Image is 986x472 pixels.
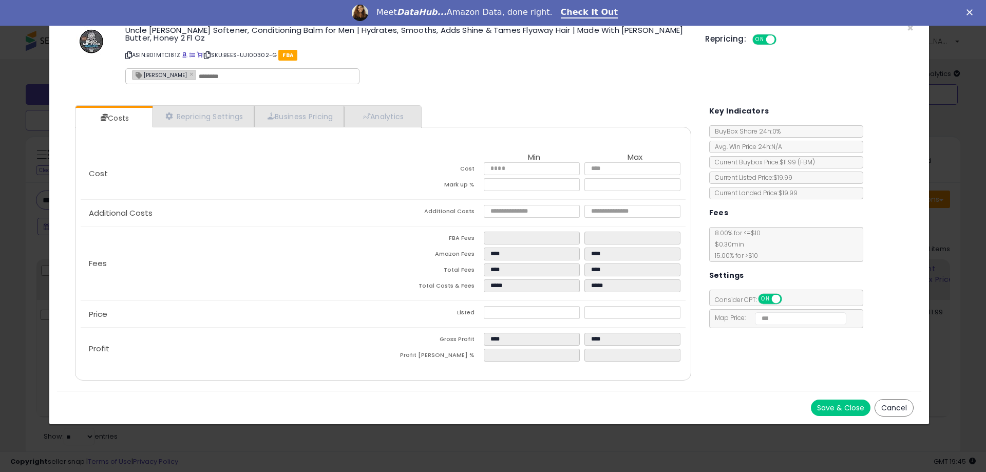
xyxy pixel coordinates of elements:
a: Your listing only [197,51,202,59]
h5: Fees [709,206,729,219]
td: Gross Profit [383,333,484,349]
th: Min [484,153,584,162]
span: × [907,21,914,35]
h5: Key Indicators [709,105,769,118]
img: 41r3pewo+RL._SL60_.jpg [76,26,107,57]
a: Repricing Settings [153,106,254,127]
td: Total Fees [383,263,484,279]
span: Current Buybox Price: [710,158,815,166]
span: 15.00 % for > $10 [710,251,758,260]
span: ( FBM ) [798,158,815,166]
h3: Uncle [PERSON_NAME] Softener, Conditioning Balm for Men | Hydrates, Smooths, Adds Shine & Tames F... [125,26,690,42]
p: Price [81,310,383,318]
td: Mark up % [383,178,484,194]
span: Map Price: [710,313,847,322]
td: Profit [PERSON_NAME] % [383,349,484,365]
a: Check It Out [561,7,618,18]
h5: Settings [709,269,744,282]
span: [PERSON_NAME] [132,70,187,79]
span: BuyBox Share 24h: 0% [710,127,781,136]
a: BuyBox page [182,51,187,59]
span: Consider CPT: [710,295,795,304]
td: FBA Fees [383,232,484,248]
button: Cancel [875,399,914,417]
span: Current Landed Price: $19.99 [710,188,798,197]
button: Save & Close [811,400,870,416]
td: Cost [383,162,484,178]
a: All offer listings [189,51,195,59]
span: $11.99 [780,158,815,166]
img: Profile image for Georgie [352,5,368,21]
span: OFF [775,35,791,44]
span: 8.00 % for <= $10 [710,229,761,260]
p: Additional Costs [81,209,383,217]
td: Listed [383,306,484,322]
div: Meet Amazon Data, done right. [376,7,553,17]
a: Business Pricing [254,106,344,127]
p: Cost [81,169,383,178]
span: Current Listed Price: $19.99 [710,173,792,182]
span: ON [759,295,772,304]
td: Additional Costs [383,205,484,221]
span: $0.30 min [710,240,744,249]
p: Profit [81,345,383,353]
a: × [189,69,196,79]
i: DataHub... [397,7,447,17]
p: Fees [81,259,383,268]
th: Max [584,153,685,162]
td: Amazon Fees [383,248,484,263]
span: Avg. Win Price 24h: N/A [710,142,782,151]
div: Close [966,9,977,15]
span: ON [753,35,766,44]
p: ASIN: B01MTCI81Z | SKU: BEES-UJI00302-G [125,47,690,63]
td: Total Costs & Fees [383,279,484,295]
span: OFF [780,295,797,304]
span: FBA [278,50,297,61]
a: Analytics [344,106,420,127]
a: Costs [75,108,151,128]
h5: Repricing: [705,35,746,43]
